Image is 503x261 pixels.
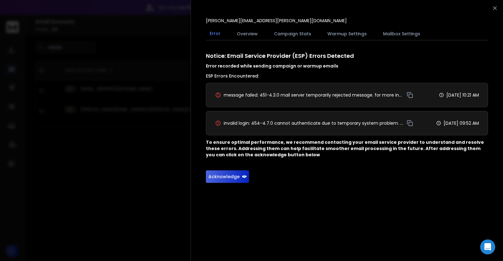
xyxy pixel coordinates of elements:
[444,120,479,126] p: [DATE] 09:52 AM
[206,27,224,41] button: Error
[233,27,261,41] button: Overview
[224,92,403,98] span: message failed: 451-4.3.0 mail server temporarily rejected message. for more information, go to 4...
[224,120,403,126] span: invalid login: 454-4.7.0 cannot authenticate due to temporary system problem. try again later. 45...
[206,73,488,79] h3: ESP Errors Encountered:
[206,18,347,24] p: [PERSON_NAME][EMAIL_ADDRESS][PERSON_NAME][DOMAIN_NAME]
[446,92,479,98] p: [DATE] 10:21 AM
[206,139,488,158] p: To ensure optimal performance, we recommend contacting your email service provider to understand ...
[270,27,315,41] button: Campaign Stats
[206,63,488,69] h4: Error recorded while sending campaign or warmup emails
[480,239,495,254] div: Open Intercom Messenger
[379,27,424,41] button: Mailbox Settings
[206,170,249,183] button: Acknowledge
[206,52,488,69] h1: Notice: Email Service Provider (ESP) Errors Detected
[324,27,371,41] button: Warmup Settings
